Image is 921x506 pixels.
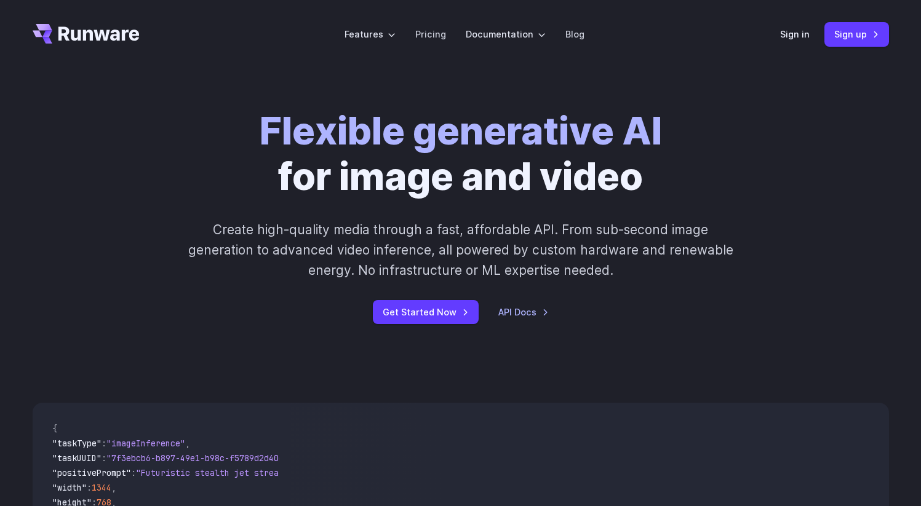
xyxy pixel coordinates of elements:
[415,27,446,41] a: Pricing
[52,438,102,449] span: "taskType"
[780,27,810,41] a: Sign in
[52,482,87,493] span: "width"
[33,24,140,44] a: Go to /
[824,22,889,46] a: Sign up
[136,467,584,478] span: "Futuristic stealth jet streaking through a neon-lit cityscape with glowing purple exhaust"
[102,438,106,449] span: :
[185,438,190,449] span: ,
[260,108,662,200] h1: for image and video
[92,482,111,493] span: 1344
[565,27,584,41] a: Blog
[111,482,116,493] span: ,
[52,423,57,434] span: {
[260,108,662,154] strong: Flexible generative AI
[466,27,546,41] label: Documentation
[102,453,106,464] span: :
[498,305,549,319] a: API Docs
[131,467,136,478] span: :
[106,438,185,449] span: "imageInference"
[52,467,131,478] span: "positivePrompt"
[87,482,92,493] span: :
[106,453,293,464] span: "7f3ebcb6-b897-49e1-b98c-f5789d2d40d7"
[186,219,735,281] p: Create high-quality media through a fast, affordable API. From sub-second image generation to adv...
[373,300,479,324] a: Get Started Now
[345,27,396,41] label: Features
[52,453,102,464] span: "taskUUID"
